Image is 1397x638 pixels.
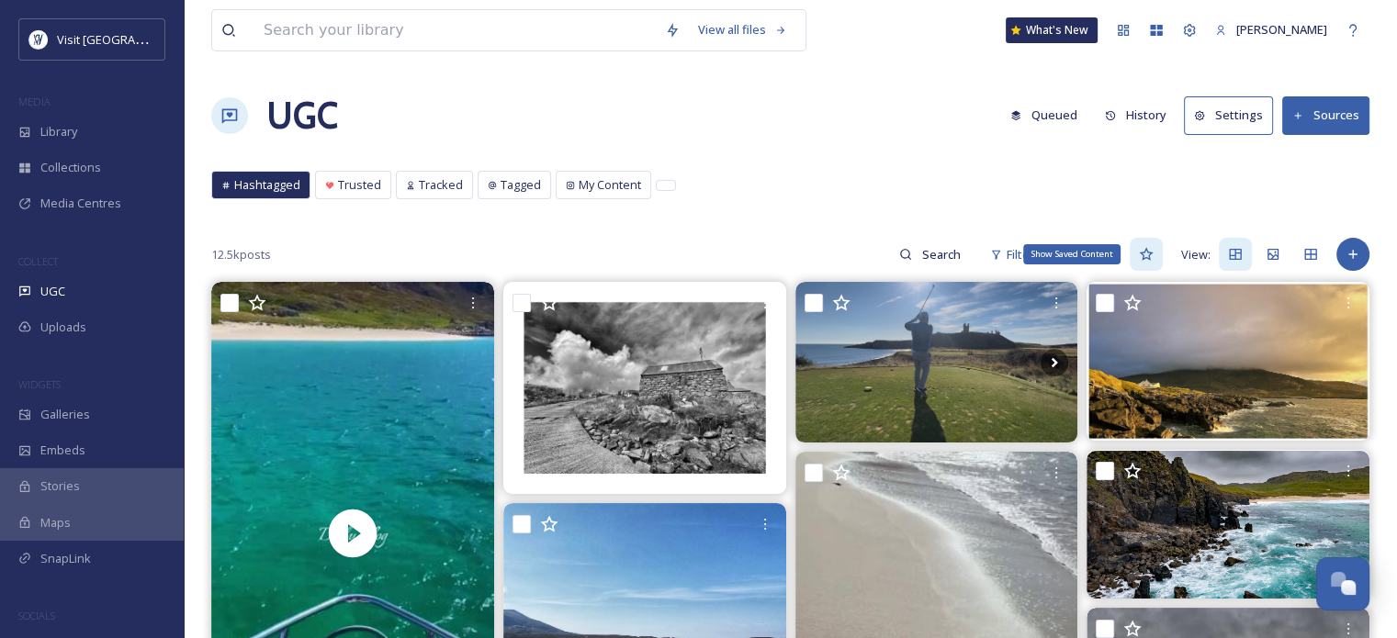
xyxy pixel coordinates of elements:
span: View: [1181,246,1211,263]
span: Library [40,123,77,140]
span: Filters [1007,246,1041,263]
a: View all files [689,12,796,48]
span: Tagged [501,176,541,194]
span: [PERSON_NAME] [1236,21,1327,38]
span: 12.5k posts [211,246,271,263]
span: Galleries [40,406,90,423]
span: Collections [40,159,101,176]
img: Berneray Pier #berneray #pier #outerhebrides #scotland #visitouterhebrides #westernisles [503,282,786,494]
span: SOCIALS [18,609,55,622]
button: Sources [1282,96,1369,134]
button: Settings [1184,96,1273,134]
span: My Content [579,176,641,194]
span: Hashtagged [234,176,300,194]
button: Open Chat [1316,557,1369,610]
a: Settings [1184,96,1282,134]
span: WIDGETS [18,377,61,391]
span: UGC [40,283,65,300]
span: Visit [GEOGRAPHIC_DATA] [57,30,199,48]
span: Uploads [40,319,86,336]
span: Tracked [419,176,463,194]
img: Untitled%20design%20%2897%29.png [29,30,48,49]
span: Media Centres [40,195,121,212]
img: Some mediocre golf played at Dunstanburgh this morning. Nice views though. #golf #golfer #england... [795,282,1078,442]
button: Queued [1001,97,1087,133]
button: History [1096,97,1176,133]
span: COLLECT [18,254,58,268]
img: Home by the sea . . . #scotland #barra #isleofbarra #hebrids #outerhebrids #island #travelphotogr... [1087,282,1369,441]
input: Search your library [254,10,656,50]
span: Stories [40,477,80,495]
a: UGC [266,88,338,143]
span: Trusted [338,176,381,194]
span: MEDIA [18,95,51,108]
span: SnapLink [40,550,91,567]
a: Queued [1001,97,1096,133]
input: Search [912,236,972,273]
a: [PERSON_NAME] [1206,12,1336,48]
span: Maps [40,514,71,532]
img: The rough coasts of Isle of Lewis, Scotland. #isleoflewis #outerhebrides #coast #roughcoast #natu... [1087,451,1369,599]
a: History [1096,97,1185,133]
a: What's New [1006,17,1098,43]
div: Show Saved Content [1023,244,1121,264]
span: Embeds [40,442,85,459]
